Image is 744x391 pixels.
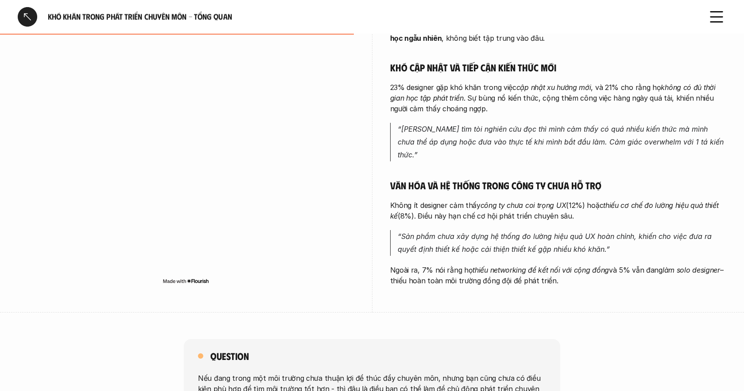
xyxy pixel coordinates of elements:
p: Ngoài ra, 7% nói rằng họ và 5% vẫn đang – thiếu hoàn toàn môi trường đồng đội để phát triển. [390,265,727,286]
em: cập nhật xu hướng mới [516,83,591,92]
p: 23% designer gặp khó khăn trong việc , và 21% cho rằng họ . Sự bùng nổ kiến thức, cộng thêm công ... [390,82,727,114]
h5: Khó cập nhật và tiếp cận kiến thức mới [390,61,727,74]
h6: Khó khăn trong phát triển chuyên môn - Tổng quan [48,12,696,22]
iframe: Interactive or visual content [18,10,354,276]
h5: Question [210,350,249,362]
img: Made with Flourish [163,278,209,285]
strong: tự học ngẫu nhiên [390,23,718,43]
p: Không ít designer cảm thấy (12%) hoặc (8%). Điều này hạn chế cơ hội phát triển chuyên sâu. [390,200,727,221]
em: làm solo designer [663,266,720,274]
em: “[PERSON_NAME] tìm tòi nghiên cứu đọc thì mình cảm thấy có quá nhiều kiến thức mà mình chưa thể á... [398,125,726,159]
em: công ty chưa coi trọng UX [480,201,566,210]
h5: Văn hóa và hệ thống trong công ty chưa hỗ trợ [390,179,727,192]
em: thiếu networking để kết nối với cộng đồng [473,266,609,274]
em: “Sản phẩm chưa xây dựng hệ thống đo lường hiệu quả UX hoàn chỉnh, khiến cho việc đưa ra quyết địn... [398,232,714,254]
